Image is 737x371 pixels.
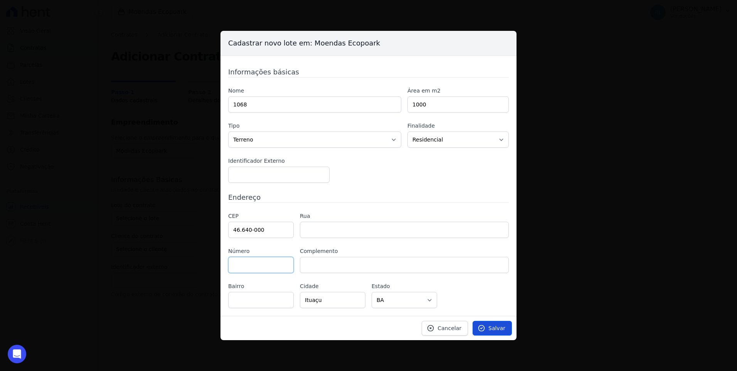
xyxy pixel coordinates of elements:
label: Identificador Externo [228,157,330,165]
label: Tipo [228,122,401,130]
h3: Endereço [228,192,509,202]
label: Estado [372,282,437,290]
span: Cancelar [437,324,461,332]
h3: Cadastrar novo lote em: Moendas Ecopoark [220,31,517,56]
div: Open Intercom Messenger [8,345,26,363]
label: CEP [228,212,294,220]
label: Finalidade [407,122,509,130]
input: 00.000-000 [228,222,294,238]
label: Complemento [300,247,509,255]
label: Número [228,247,294,255]
label: Área em m2 [407,87,509,95]
span: Salvar [488,324,505,332]
h3: Informações básicas [228,67,509,77]
a: Cancelar [422,321,468,336]
a: Salvar [473,321,512,336]
label: Nome [228,87,401,95]
label: Cidade [300,282,365,290]
label: Rua [300,212,509,220]
label: Bairro [228,282,294,290]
